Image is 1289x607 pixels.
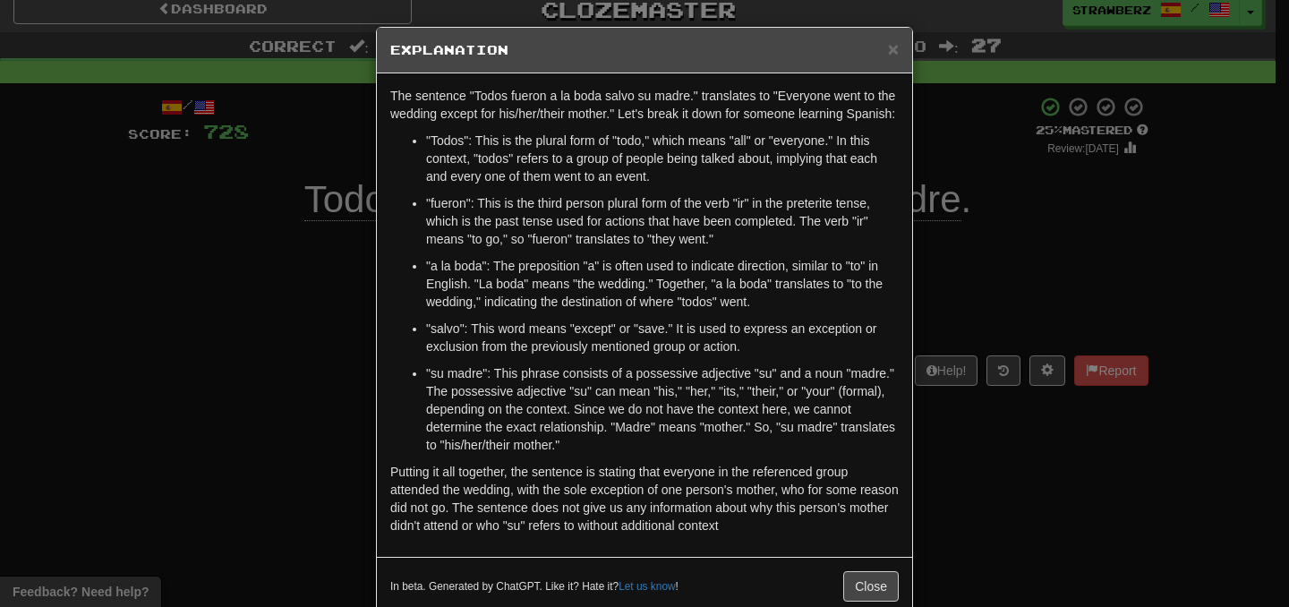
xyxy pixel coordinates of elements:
[390,87,899,123] p: The sentence "Todos fueron a la boda salvo su madre." translates to "Everyone went to the wedding...
[888,38,899,59] span: ×
[619,580,675,593] a: Let us know
[426,257,899,311] p: "a la boda": The preposition "a" is often used to indicate direction, similar to "to" in English....
[390,41,899,59] h5: Explanation
[426,194,899,248] p: "fueron": This is the third person plural form of the verb "ir" in the preterite tense, which is ...
[390,579,679,594] small: In beta. Generated by ChatGPT. Like it? Hate it? !
[843,571,899,602] button: Close
[888,39,899,58] button: Close
[426,132,899,185] p: "Todos": This is the plural form of "todo," which means "all" or "everyone." In this context, "to...
[426,320,899,355] p: "salvo": This word means "except" or "save." It is used to express an exception or exclusion from...
[390,463,899,534] p: Putting it all together, the sentence is stating that everyone in the referenced group attended t...
[426,364,899,454] p: "su madre": This phrase consists of a possessive adjective "su" and a noun "madre." The possessiv...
